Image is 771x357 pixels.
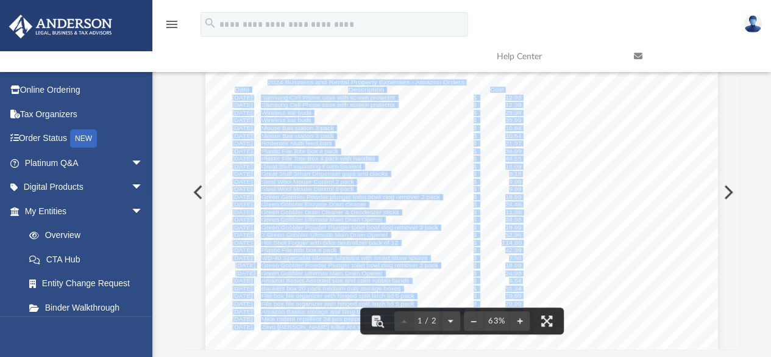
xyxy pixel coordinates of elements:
[261,309,462,315] span: Amazon Basics storage and filing boxes with lid and handels pack of 20
[261,126,334,131] span: Mouse Bait station 3 pack
[232,103,252,108] span: [DATE]
[474,202,477,207] span: $
[505,103,521,108] span: 12.99
[183,3,741,350] div: Preview
[9,78,162,103] a: Online Ordering
[474,179,477,185] span: $
[261,256,427,261] span: WD-40 Specialist silicone lubricant with smart straw sprays
[505,141,521,146] span: 21.97
[232,141,252,146] span: [DATE]
[261,210,399,215] span: Green Gobbler Drain Cleaner & Deoderizer sticks
[268,80,464,85] span: 2024 Business and Rental Property Expenses - Amazon Orders
[744,15,762,33] img: User Pic
[232,294,252,299] span: [DATE]
[9,126,162,151] a: Order StatusNEW
[9,175,162,200] a: Digital Productsarrow_drop_down
[17,223,162,248] a: Overview
[232,325,252,330] span: [DATE]
[232,256,252,261] span: [DATE]
[474,233,477,238] span: $
[232,187,252,192] span: [DATE]
[261,95,395,101] span: Samsung Cell Phone case with screen protector
[533,308,560,334] button: Enter fullscreen
[505,195,521,200] span: 18.99
[232,179,252,185] span: [DATE]
[261,171,388,177] span: Great Stuff Smart Dispenser gaps and cracks
[261,118,311,123] span: Wireless ear buds
[483,317,510,325] div: Current zoom level
[261,286,400,292] span: Bankers box 20 pack medium duty storage boxes
[261,156,375,162] span: Plastic File Tote Box 4 pack with handles
[505,248,521,253] span: 42.39
[17,295,162,320] a: Binder Walkthrough
[261,240,398,246] span: Hot Shot Fogger with odor neutralizer pack of 12
[505,301,521,307] span: 79.99
[474,240,477,246] span: $
[232,225,252,231] span: [DATE]
[502,240,522,246] span: 114.80
[509,256,521,261] span: 7.98
[232,126,252,131] span: [DATE]
[505,149,521,154] span: 39.99
[232,309,252,315] span: [DATE]
[9,151,162,175] a: Platinum Q&Aarrow_drop_down
[131,175,155,200] span: arrow_drop_down
[509,171,521,177] span: 8.18
[261,301,414,307] span: File box file organizer with hinged split latch lid 5 pack
[70,129,97,148] div: NEW
[464,308,483,334] button: Zoom out
[505,95,521,101] span: 12.98
[714,175,741,209] button: Next File
[474,156,477,162] span: $
[232,156,252,162] span: [DATE]
[235,87,249,93] span: Date
[474,210,477,215] span: $
[232,210,252,215] span: [DATE]
[509,179,521,185] span: 9.99
[474,195,477,200] span: $
[474,278,477,284] span: $
[474,187,477,192] span: $
[232,110,252,116] span: [DATE]
[261,164,361,170] span: Great Stuff Insulating Foam Sealent
[474,294,477,299] span: $
[232,134,252,139] span: [DATE]
[232,195,252,200] span: [DATE]
[261,248,336,253] span: Plastic File tote box 4 pack
[505,126,521,131] span: 10.64
[232,233,252,238] span: [DATE]
[364,308,391,334] button: Toggle findbar
[232,286,252,292] span: [DATE]
[414,308,441,334] button: 1 / 2
[232,317,252,322] span: [DATE]
[261,278,409,284] span: Amazon Basics Assorted size and color rubber bands
[474,217,477,223] span: $
[204,16,217,30] i: search
[505,225,521,231] span: 18.99
[183,35,741,350] div: Document Viewer
[17,247,162,272] a: CTA Hub
[414,317,441,325] span: 1 / 2
[183,175,210,209] button: Previous File
[474,149,477,154] span: $
[261,110,311,116] span: Wireless ear buds
[474,301,477,307] span: $
[261,271,383,276] span: Green Gobbler Ultimate Main Drain Opener
[505,118,521,123] span: 35.99
[474,95,477,101] span: $
[474,126,477,131] span: $
[5,15,116,38] img: Anderson Advisors Platinum Portal
[505,271,521,276] span: 24.98
[131,151,155,176] span: arrow_drop_down
[474,225,477,231] span: $
[505,164,521,170] span: 19.09
[509,278,521,284] span: 6.54
[505,263,521,269] span: 18.99
[505,286,521,292] span: 55.24
[474,271,477,276] span: $
[232,278,252,284] span: [DATE]
[232,301,252,307] span: [DATE]
[17,272,162,296] a: Entity Change Request
[235,271,255,276] span: [DATE]
[232,95,252,101] span: [DATE]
